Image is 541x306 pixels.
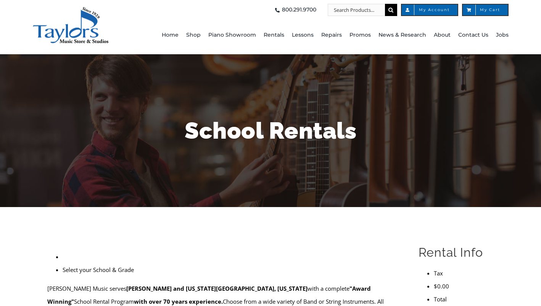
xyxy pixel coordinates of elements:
span: Shop [186,29,201,41]
span: My Account [409,8,450,12]
span: 800.291.9700 [282,4,316,16]
strong: with over 70 years experience. [134,298,223,305]
nav: Main Menu [156,16,509,54]
a: Jobs [496,16,509,54]
a: About [434,16,451,54]
a: My Account [401,4,458,16]
h2: Rental Info [419,244,494,261]
a: News & Research [378,16,426,54]
li: $0.00 [434,280,494,293]
span: Jobs [496,29,509,41]
a: Lessons [292,16,314,54]
a: Shop [186,16,201,54]
a: Home [162,16,179,54]
span: My Cart [470,8,500,12]
a: 800.291.9700 [273,4,316,16]
a: Promos [349,16,371,54]
span: Promos [349,29,371,41]
a: Repairs [321,16,342,54]
a: taylors-music-store-west-chester [32,6,109,13]
a: Contact Us [458,16,488,54]
a: My Cart [462,4,509,16]
input: Search Products... [328,4,385,16]
li: Select your School & Grade [63,263,401,276]
span: Contact Us [458,29,488,41]
h1: School Rentals [47,115,494,147]
span: News & Research [378,29,426,41]
li: Tax [434,267,494,280]
nav: Top Right [156,4,509,16]
a: Rentals [264,16,284,54]
span: Rentals [264,29,284,41]
strong: [PERSON_NAME] and [US_STATE][GEOGRAPHIC_DATA], [US_STATE] [126,285,308,292]
input: Search [385,4,397,16]
li: Total [434,293,494,306]
a: Piano Showroom [208,16,256,54]
span: Home [162,29,179,41]
span: Repairs [321,29,342,41]
span: About [434,29,451,41]
span: Piano Showroom [208,29,256,41]
span: Lessons [292,29,314,41]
